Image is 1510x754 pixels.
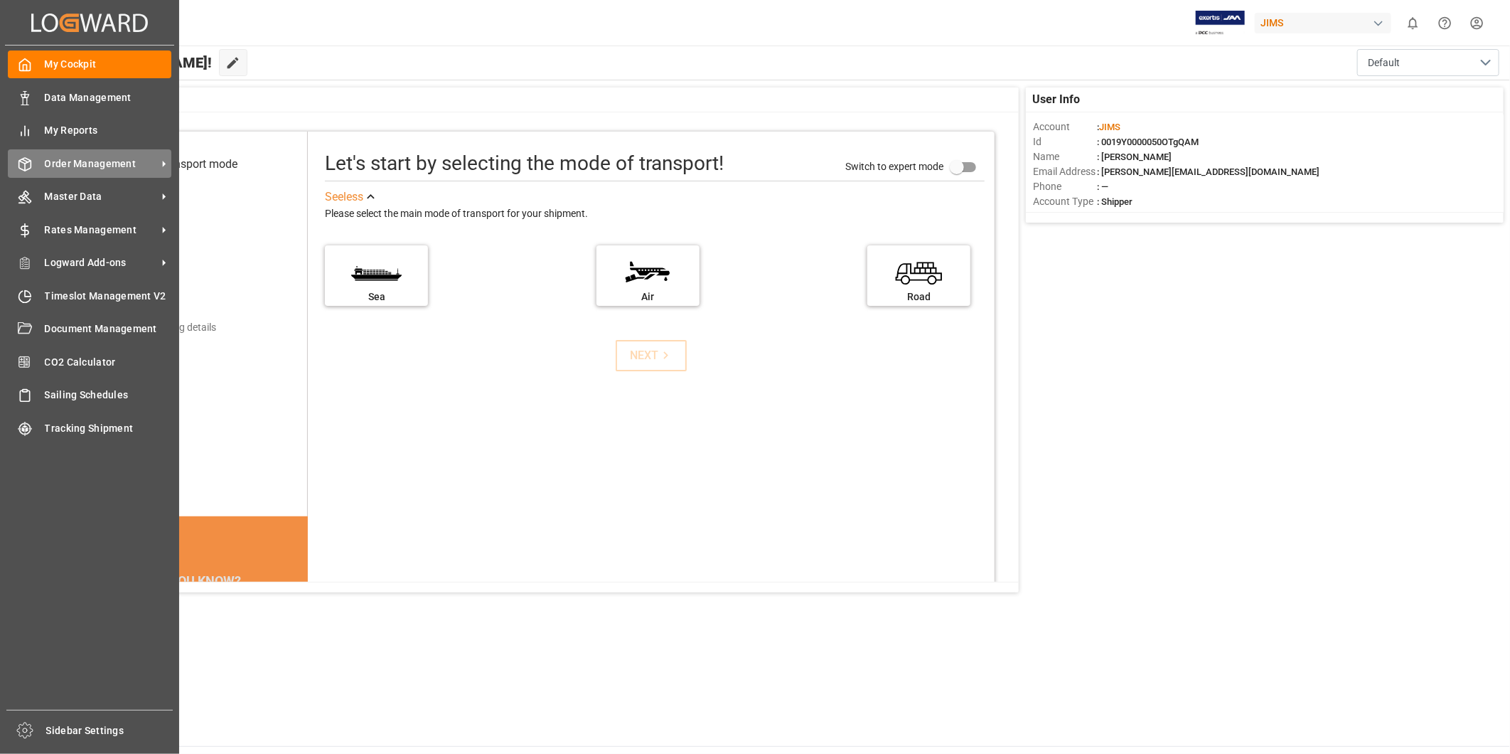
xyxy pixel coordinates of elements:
[325,149,724,179] div: Let's start by selecting the mode of transport!
[1099,122,1120,132] span: JIMS
[127,156,237,173] div: Select transport mode
[1255,9,1397,36] button: JIMS
[1033,149,1097,164] span: Name
[1097,137,1199,147] span: : 0019Y0000050OTgQAM
[45,57,172,72] span: My Cockpit
[1097,152,1172,162] span: : [PERSON_NAME]
[845,161,943,172] span: Switch to expert mode
[1397,7,1429,39] button: show 0 new notifications
[1033,164,1097,179] span: Email Address
[1097,122,1120,132] span: :
[8,51,171,78] a: My Cockpit
[604,290,692,304] div: Air
[1097,196,1132,207] span: : Shipper
[45,421,172,436] span: Tracking Shipment
[80,566,309,596] div: DID YOU KNOW?
[325,188,363,206] div: See less
[45,255,157,270] span: Logward Add-ons
[1033,179,1097,194] span: Phone
[45,189,157,204] span: Master Data
[46,723,173,738] span: Sidebar Settings
[45,355,172,370] span: CO2 Calculator
[1196,11,1245,36] img: Exertis%20JAM%20-%20Email%20Logo.jpg_1722504956.jpg
[1357,49,1499,76] button: open menu
[45,156,157,171] span: Order Management
[45,289,172,304] span: Timeslot Management V2
[325,206,984,223] div: Please select the main mode of transport for your shipment.
[8,83,171,111] a: Data Management
[8,117,171,144] a: My Reports
[8,381,171,409] a: Sailing Schedules
[1255,13,1391,33] div: JIMS
[1429,7,1461,39] button: Help Center
[8,414,171,442] a: Tracking Shipment
[1033,134,1097,149] span: Id
[45,223,157,238] span: Rates Management
[45,388,172,403] span: Sailing Schedules
[1097,166,1319,177] span: : [PERSON_NAME][EMAIL_ADDRESS][DOMAIN_NAME]
[8,282,171,309] a: Timeslot Management V2
[45,90,172,105] span: Data Management
[8,315,171,343] a: Document Management
[127,320,216,335] div: Add shipping details
[59,49,212,76] span: Hello [PERSON_NAME]!
[1033,91,1081,108] span: User Info
[332,290,421,304] div: Sea
[1097,181,1108,192] span: : —
[45,123,172,138] span: My Reports
[630,347,673,364] div: NEXT
[1033,120,1097,134] span: Account
[45,322,172,336] span: Document Management
[8,348,171,376] a: CO2 Calculator
[616,340,687,371] button: NEXT
[874,290,963,304] div: Road
[1368,55,1400,70] span: Default
[1033,194,1097,209] span: Account Type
